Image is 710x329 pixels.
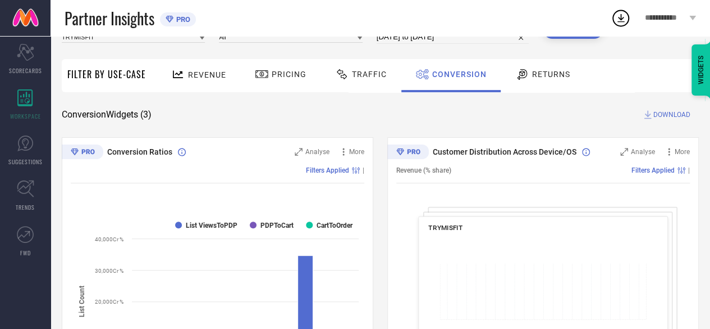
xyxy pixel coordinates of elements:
[62,145,103,161] div: Premium
[305,148,329,156] span: Analyse
[95,236,123,242] text: 40,000Cr %
[65,7,154,30] span: Partner Insights
[377,30,529,44] input: Select time period
[186,222,237,229] text: List ViewsToPDP
[611,8,631,28] div: Open download list
[9,66,42,75] span: SCORECARDS
[272,70,306,79] span: Pricing
[352,70,387,79] span: Traffic
[317,222,353,229] text: CartToOrder
[67,67,146,81] span: Filter By Use-Case
[631,166,675,174] span: Filters Applied
[631,148,655,156] span: Analyse
[20,249,31,257] span: FWD
[10,112,41,120] span: WORKSPACE
[363,166,364,174] span: |
[95,268,123,274] text: 30,000Cr %
[8,157,43,166] span: SUGGESTIONS
[432,70,487,79] span: Conversion
[78,286,86,317] tspan: List Count
[107,147,172,156] span: Conversion Ratios
[95,299,123,305] text: 20,000Cr %
[428,224,462,232] span: TRYMISFIT
[295,148,303,156] svg: Zoom
[532,70,570,79] span: Returns
[260,222,294,229] text: PDPToCart
[620,148,628,156] svg: Zoom
[433,147,576,156] span: Customer Distribution Across Device/OS
[688,166,690,174] span: |
[173,15,190,24] span: PRO
[349,148,364,156] span: More
[188,70,226,79] span: Revenue
[653,109,690,120] span: DOWNLOAD
[306,166,349,174] span: Filters Applied
[16,203,35,211] span: TRENDS
[62,109,152,120] span: Conversion Widgets ( 3 )
[675,148,690,156] span: More
[387,145,429,161] div: Premium
[396,166,451,174] span: Revenue (% share)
